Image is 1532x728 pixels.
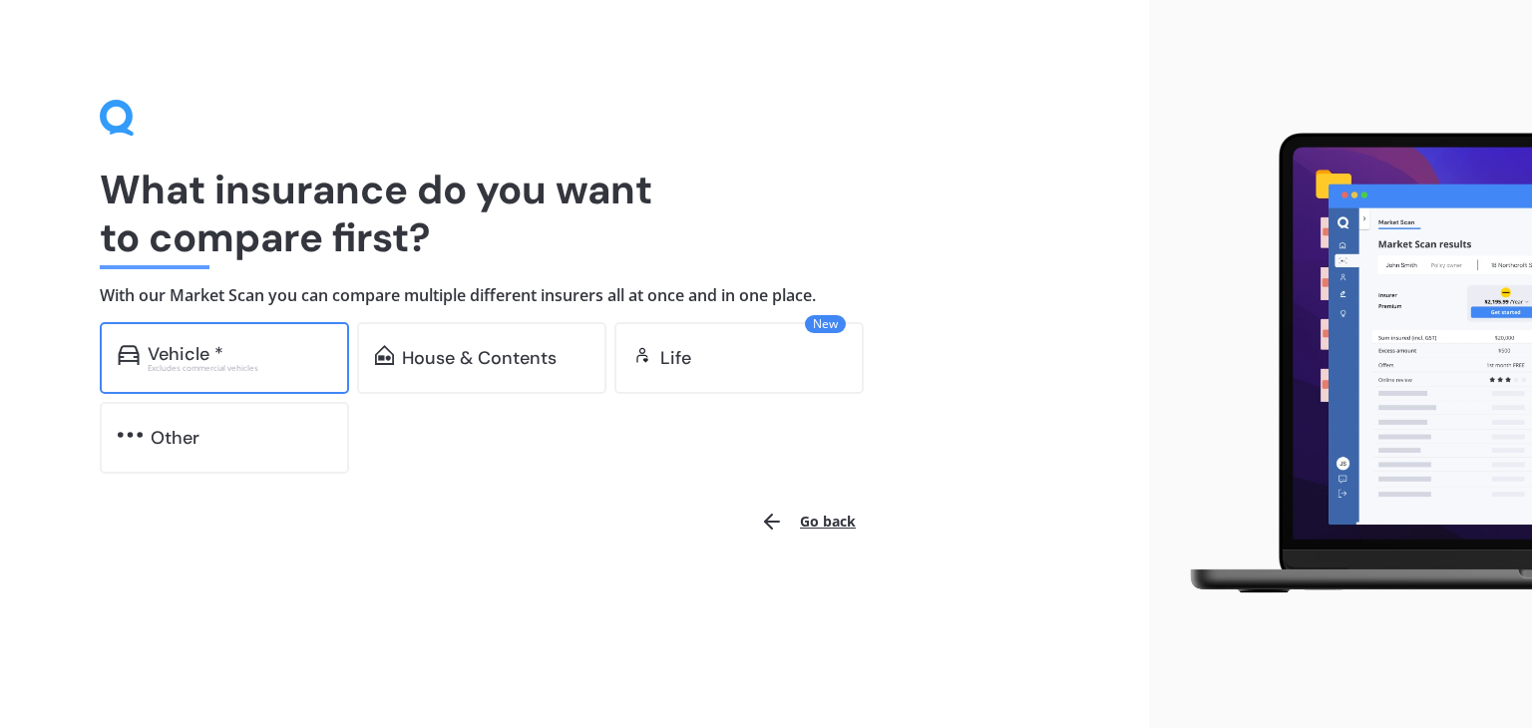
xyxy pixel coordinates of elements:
button: Go back [748,498,868,546]
h4: With our Market Scan you can compare multiple different insurers all at once and in one place. [100,285,1049,306]
div: Vehicle * [148,344,223,364]
img: other.81dba5aafe580aa69f38.svg [118,425,143,445]
img: car.f15378c7a67c060ca3f3.svg [118,345,140,365]
div: Other [151,428,199,448]
img: life.f720d6a2d7cdcd3ad642.svg [632,345,652,365]
div: Life [660,348,691,368]
img: home-and-contents.b802091223b8502ef2dd.svg [375,345,394,365]
img: laptop.webp [1165,123,1532,604]
div: Excludes commercial vehicles [148,364,331,372]
h1: What insurance do you want to compare first? [100,166,1049,261]
div: House & Contents [402,348,557,368]
span: New [805,315,846,333]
